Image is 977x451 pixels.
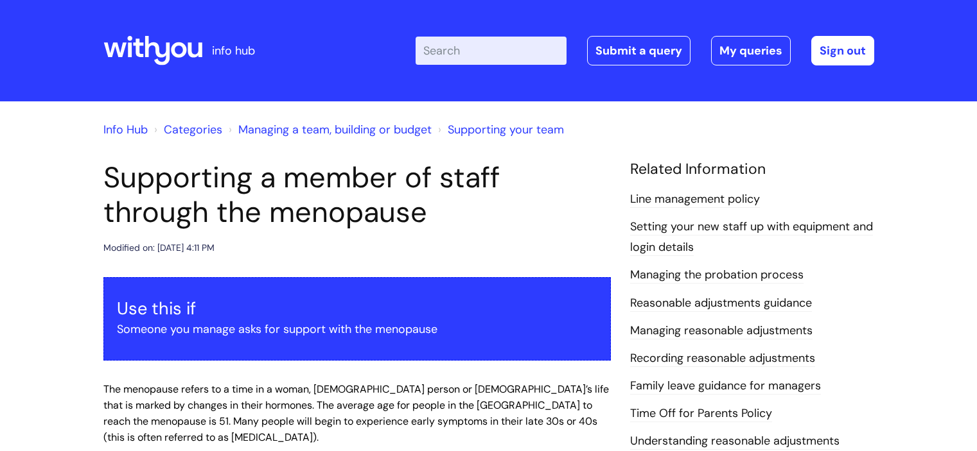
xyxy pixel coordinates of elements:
a: Sign out [811,36,874,65]
a: Supporting your team [448,122,564,137]
li: Managing a team, building or budget [225,119,432,140]
p: info hub [212,40,255,61]
li: Supporting your team [435,119,564,140]
h4: Related Information [630,160,874,178]
a: Setting your new staff up with equipment and login details [630,219,873,256]
a: Managing reasonable adjustments [630,323,813,339]
h1: Supporting a member of staff through the menopause [103,160,611,230]
a: Managing the probation process [630,267,804,284]
div: Modified on: [DATE] 4:11 PM [103,240,215,256]
a: Line management policy [630,191,760,208]
a: Understanding reasonable adjustments [630,433,840,450]
span: The menopause refers to a time in a woman, [DEMOGRAPHIC_DATA] person or [DEMOGRAPHIC_DATA]’s life... [103,382,609,443]
a: Categories [164,122,222,137]
input: Search [416,37,567,65]
a: Reasonable adjustments guidance [630,295,812,312]
a: My queries [711,36,791,65]
a: Info Hub [103,122,148,137]
div: | - [416,36,874,65]
a: Managing a team, building or budget [238,122,432,137]
a: Submit a query [587,36,691,65]
li: Solution home [151,119,222,140]
a: Recording reasonable adjustments [630,350,815,367]
p: Someone you manage asks for support with the menopause [117,319,597,339]
h3: Use this if [117,298,597,319]
a: Time Off for Parents Policy [630,405,772,422]
a: Family leave guidance for managers [630,378,821,395]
